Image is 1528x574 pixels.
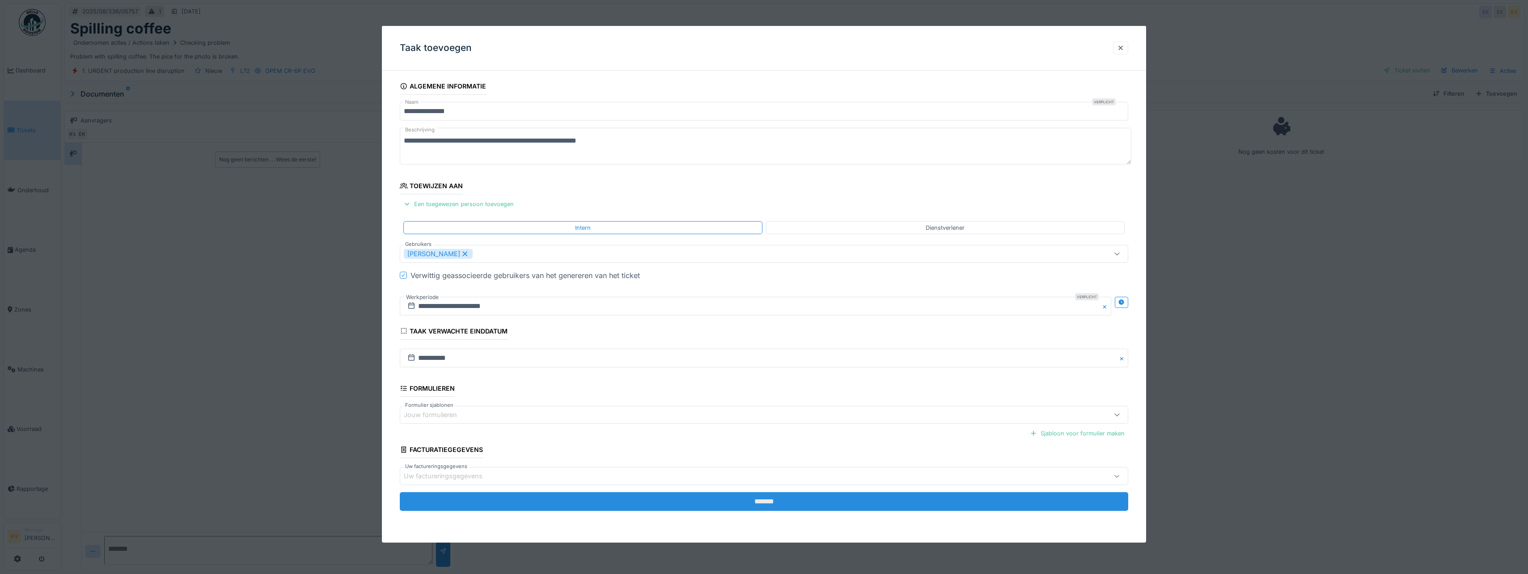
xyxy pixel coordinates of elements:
label: Werkperiode [405,292,440,302]
div: Verplicht [1092,98,1116,106]
label: Naam [403,98,420,106]
label: Gebruikers [403,241,433,248]
div: Toewijzen aan [400,179,463,194]
div: [PERSON_NAME] [404,249,473,259]
div: Dienstverlener [926,223,965,232]
label: Beschrijving [403,124,436,135]
div: Taak verwachte einddatum [400,325,508,340]
div: Facturatiegegevens [400,443,483,458]
div: Formulieren [400,382,455,397]
div: Uw factureringsgegevens [404,471,495,481]
div: Verwittig geassocieerde gebruikers van het genereren van het ticket [411,270,640,281]
button: Close [1118,349,1128,367]
button: Close [1101,297,1111,316]
div: Verplicht [1075,293,1099,300]
label: Formulier sjablonen [403,401,455,409]
div: Een toegewezen persoon toevoegen [400,198,517,210]
div: Intern [575,223,591,232]
h3: Taak toevoegen [400,42,472,54]
div: Algemene informatie [400,80,486,95]
label: Uw factureringsgegevens [403,463,469,470]
div: Jouw formulieren [404,410,470,420]
div: Sjabloon voor formulier maken [1026,427,1128,439]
